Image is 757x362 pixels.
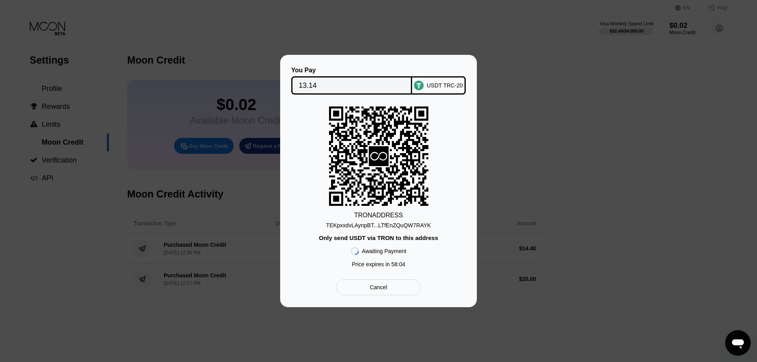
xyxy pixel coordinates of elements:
[370,284,387,291] div: Cancel
[362,248,407,254] div: Awaiting Payment
[354,212,403,219] div: TRON ADDRESS
[391,261,405,267] span: 58 : 04
[326,222,431,228] div: TEKpxxdvLAynpBT...LTfEnZQuQW7RAYK
[326,219,431,228] div: TEKpxxdvLAynpBT...LTfEnZQuQW7RAYK
[336,279,421,295] div: Cancel
[352,261,405,267] div: Price expires in
[291,67,412,74] div: You Pay
[725,330,751,356] iframe: Button to launch messaging window
[427,82,463,89] div: USDT TRC-20
[292,67,465,95] div: You PayUSDT TRC-20
[319,234,438,241] div: Only send USDT via TRON to this address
